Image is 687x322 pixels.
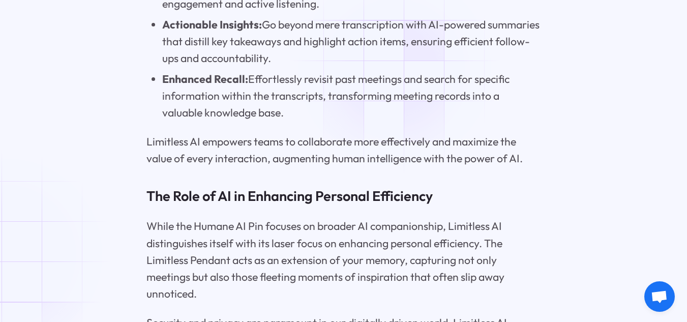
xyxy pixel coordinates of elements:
li: Go beyond mere transcription with AI-powered summaries that distill key takeaways and highlight a... [162,16,541,67]
a: Open chat [644,281,675,312]
strong: Enhanced Recall: [162,72,248,86]
strong: Actionable Insights: [162,18,262,32]
p: While the Humane AI Pin focuses on broader AI companionship, Limitless AI distinguishes itself wi... [146,218,541,302]
p: Limitless AI empowers teams to collaborate more effectively and maximize the value of every inter... [146,133,541,167]
li: Effortlessly revisit past meetings and search for specific information within the transcripts, tr... [162,71,541,122]
h3: The Role of AI in Enhancing Personal Efficiency [146,187,541,206]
